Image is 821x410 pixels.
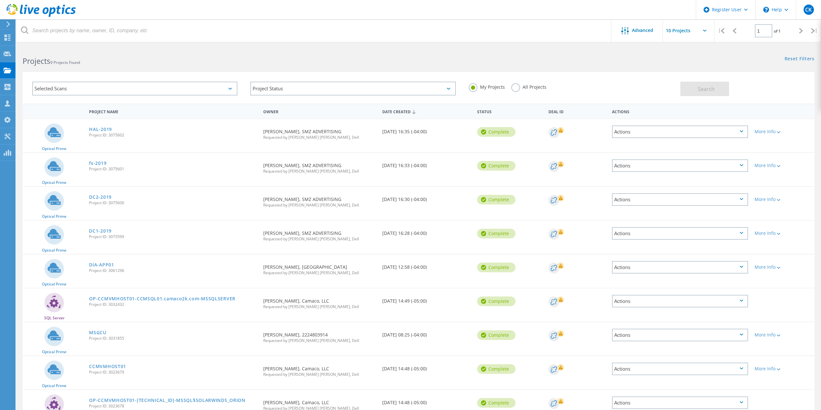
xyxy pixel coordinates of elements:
[260,221,379,247] div: [PERSON_NAME], SMZ ADVERTISING
[89,330,106,335] a: MSGCU
[612,329,748,341] div: Actions
[42,215,66,218] span: Optical Prime
[89,167,257,171] span: Project ID: 3075601
[477,127,516,137] div: Complete
[89,398,245,403] a: OP-CCMVMHOST01-[TECHNICAL_ID]-MSSQL$SOLARWINDS_ORION
[379,153,474,174] div: [DATE] 16:33 (-04:00)
[477,161,516,171] div: Complete
[42,384,66,388] span: Optical Prime
[785,56,815,62] a: Reset Filters
[42,282,66,286] span: Optical Prime
[260,356,379,383] div: [PERSON_NAME], Camaco, LLC
[379,288,474,310] div: [DATE] 14:49 (-05:00)
[263,203,375,207] span: Requested by [PERSON_NAME] [PERSON_NAME], Dell
[89,229,112,233] a: DC1-2019
[612,159,748,172] div: Actions
[89,195,112,199] a: DC2-2019
[755,163,811,168] div: More Info
[477,195,516,205] div: Complete
[612,193,748,206] div: Actions
[774,28,781,34] span: of 1
[612,227,748,240] div: Actions
[32,82,237,95] div: Selected Scans
[263,271,375,275] span: Requested by [PERSON_NAME] [PERSON_NAME], Dell
[612,261,748,274] div: Actions
[612,396,748,409] div: Actions
[89,404,257,408] span: Project ID: 3023678
[260,288,379,315] div: [PERSON_NAME], Camaco, LLC
[474,105,545,117] div: Status
[89,161,106,165] a: fs-2019
[89,127,112,132] a: HAL-2019
[477,296,516,306] div: Complete
[89,336,257,340] span: Project ID: 3031855
[86,105,260,117] div: Project Name
[263,237,375,241] span: Requested by [PERSON_NAME] [PERSON_NAME], Dell
[89,133,257,137] span: Project ID: 3075602
[763,7,769,13] svg: \n
[379,221,474,242] div: [DATE] 16:28 (-04:00)
[808,19,821,42] div: |
[263,305,375,309] span: Requested by [PERSON_NAME] [PERSON_NAME], Dell
[805,7,812,12] span: CK
[715,19,728,42] div: |
[680,82,729,96] button: Search
[89,263,114,267] a: DIA-APP01
[263,169,375,173] span: Requested by [PERSON_NAME] [PERSON_NAME], Dell
[42,350,66,354] span: Optical Prime
[545,105,608,117] div: Deal Id
[379,322,474,344] div: [DATE] 08:25 (-04:00)
[612,125,748,138] div: Actions
[260,322,379,349] div: [PERSON_NAME], 2224803914
[755,197,811,202] div: More Info
[44,316,65,320] span: SQL Server
[477,398,516,408] div: Complete
[89,201,257,205] span: Project ID: 3075600
[89,269,257,273] span: Project ID: 3061296
[755,129,811,134] div: More Info
[612,363,748,375] div: Actions
[263,135,375,139] span: Requested by [PERSON_NAME] [PERSON_NAME], Dell
[477,229,516,238] div: Complete
[379,187,474,208] div: [DATE] 16:30 (-04:00)
[260,105,379,117] div: Owner
[632,28,653,33] span: Advanced
[379,105,474,117] div: Date Created
[89,235,257,239] span: Project ID: 3075599
[16,19,612,42] input: Search projects by name, owner, ID, company, etc
[260,119,379,146] div: [PERSON_NAME], SMZ ADVERTISING
[469,83,505,89] label: My Projects
[89,303,257,306] span: Project ID: 3032432
[42,248,66,252] span: Optical Prime
[379,255,474,276] div: [DATE] 12:58 (-04:00)
[260,153,379,180] div: [PERSON_NAME], SMZ ADVERTISING
[755,265,811,269] div: More Info
[263,373,375,376] span: Requested by [PERSON_NAME] [PERSON_NAME], Dell
[260,255,379,281] div: [PERSON_NAME], [GEOGRAPHIC_DATA]
[6,14,76,18] a: Live Optics Dashboard
[50,60,80,65] span: 9 Projects Found
[89,296,235,301] a: OP-CCMVMHOST01-CCMSQL01.camaco2k.com-MSSQLSERVER
[477,263,516,272] div: Complete
[42,181,66,185] span: Optical Prime
[250,82,456,95] div: Project Status
[511,83,546,89] label: All Projects
[89,370,257,374] span: Project ID: 3023679
[23,56,50,66] b: Projects
[698,85,715,93] span: Search
[42,147,66,151] span: Optical Prime
[755,231,811,235] div: More Info
[477,364,516,374] div: Complete
[260,187,379,214] div: [PERSON_NAME], SMZ ADVERTISING
[609,105,751,117] div: Actions
[379,119,474,140] div: [DATE] 16:35 (-04:00)
[477,330,516,340] div: Complete
[755,366,811,371] div: More Info
[263,339,375,343] span: Requested by [PERSON_NAME] [PERSON_NAME], Dell
[89,364,126,369] a: CCMVMHOST01
[755,333,811,337] div: More Info
[379,356,474,377] div: [DATE] 14:48 (-05:00)
[612,295,748,307] div: Actions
